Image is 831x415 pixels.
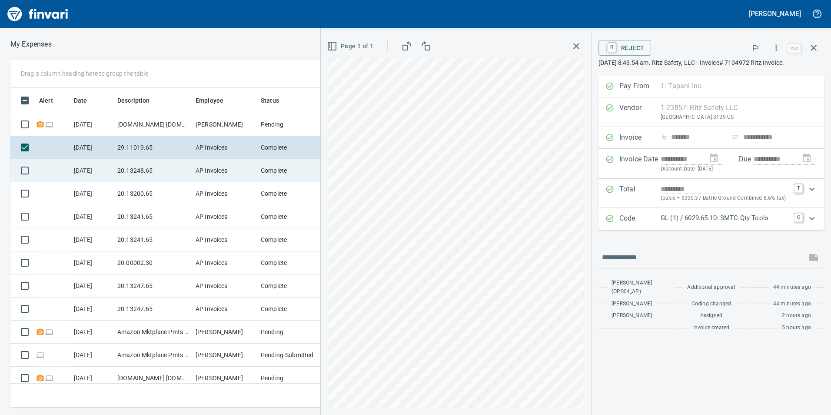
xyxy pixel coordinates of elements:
p: (basis + $330.37 Battle Ground Combined 8.6% tax) [661,194,789,203]
span: [PERSON_NAME] (OPS04_AP) [612,279,668,296]
td: Pending [257,321,322,344]
span: Online transaction [45,375,54,381]
span: Online transaction [45,329,54,335]
td: 20.00002.30 [114,251,192,274]
td: [PERSON_NAME] [192,367,257,390]
span: Additional approval [687,283,735,292]
td: Complete [257,251,322,274]
td: Pending [257,367,322,390]
button: RReject [598,40,651,56]
span: Alert [39,95,53,106]
td: [DATE] [70,298,114,321]
span: Reject [605,40,644,55]
td: AP Invoices [192,159,257,182]
span: Coding changed [691,300,731,308]
td: [DATE] [70,321,114,344]
span: 2 hours ago [782,311,811,320]
span: Date [74,95,87,106]
button: [PERSON_NAME] [747,7,803,20]
span: 5 hours ago [782,324,811,332]
td: AP Invoices [192,182,257,205]
td: 20.13247.65 [114,274,192,298]
p: My Expenses [10,39,52,50]
td: [DATE] [70,159,114,182]
td: [DATE] [70,251,114,274]
td: Complete [257,205,322,228]
a: esc [788,44,801,53]
td: Amazon Mktplace Pmts [DOMAIN_NAME][URL] WA [114,344,192,367]
td: 20.13247.65 [114,298,192,321]
nav: breadcrumb [10,39,52,50]
td: AP Invoices [192,251,257,274]
td: 20.13248.65 [114,159,192,182]
td: Amazon Mktplace Pmts [DOMAIN_NAME][URL] WA [114,321,192,344]
td: AP Invoices [192,228,257,251]
td: 20.13241.65 [114,228,192,251]
span: 44 minutes ago [773,300,811,308]
span: Status [261,95,279,106]
td: 29.11019.65 [114,136,192,159]
td: Pending-Submitted [257,344,322,367]
button: Flag [746,38,765,57]
td: AP Invoices [192,298,257,321]
td: Complete [257,298,322,321]
p: Drag a column heading here to group the table [21,69,148,78]
span: 44 minutes ago [773,283,811,292]
span: Status [261,95,290,106]
td: Complete [257,136,322,159]
div: Expand [598,179,824,208]
td: AP Invoices [192,136,257,159]
span: [PERSON_NAME] [612,300,652,308]
span: This records your message into the invoice and notifies anyone mentioned [803,247,824,268]
td: [DATE] [70,136,114,159]
td: [DATE] [70,205,114,228]
span: Receipt Required [36,329,45,335]
a: Finvari [5,3,70,24]
button: More [767,38,786,57]
td: [DOMAIN_NAME] [DOMAIN_NAME][URL] WA [114,367,192,390]
p: GL (1) / 6029.65.10: SMTC Qty Tools [661,213,789,223]
td: 20.13200.65 [114,182,192,205]
td: Complete [257,228,322,251]
p: [DATE] 8:43:54 am. Ritz Safety, LLC - Invoice# 7104972 Ritz Invoice. [598,58,824,67]
td: 20.13241.65 [114,205,192,228]
h5: [PERSON_NAME] [749,9,801,18]
a: C [794,213,803,222]
a: R [608,43,616,52]
td: Complete [257,159,322,182]
span: Close invoice [786,37,824,58]
span: Receipt Required [36,375,45,381]
td: [DATE] [70,113,114,136]
span: Description [117,95,150,106]
span: Online transaction [45,121,54,127]
span: Invoice created [693,324,730,332]
span: Date [74,95,99,106]
td: [PERSON_NAME] [192,321,257,344]
td: AP Invoices [192,205,257,228]
a: T [794,184,803,193]
td: [PERSON_NAME] [192,113,257,136]
td: AP Invoices [192,274,257,298]
p: Code [619,213,661,224]
p: Total [619,184,661,203]
td: [DATE] [70,344,114,367]
div: Expand [598,208,824,230]
td: Complete [257,182,322,205]
span: Alert [39,95,64,106]
span: Page 1 of 1 [329,41,373,52]
td: [DATE] [70,228,114,251]
td: [PERSON_NAME] [192,344,257,367]
td: [DATE] [70,274,114,298]
td: Pending [257,113,322,136]
span: Employee [196,95,235,106]
span: Employee [196,95,223,106]
span: Receipt Required [36,121,45,127]
span: Description [117,95,161,106]
button: Page 1 of 1 [325,38,377,54]
td: [DATE] [70,182,114,205]
td: Complete [257,274,322,298]
td: [DOMAIN_NAME] [DOMAIN_NAME][URL] WA [114,113,192,136]
span: Assigned [700,311,722,320]
span: Online transaction [36,352,45,358]
td: [DATE] [70,367,114,390]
